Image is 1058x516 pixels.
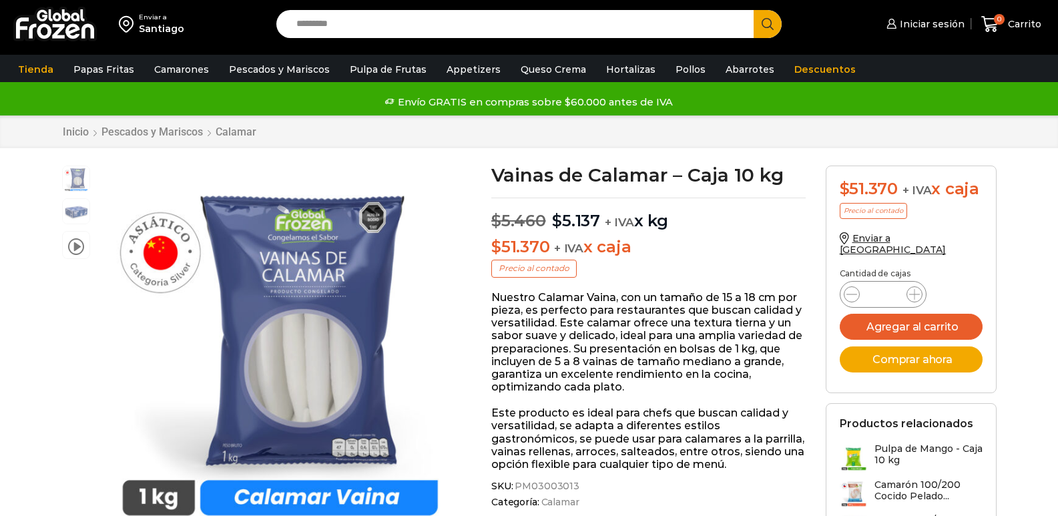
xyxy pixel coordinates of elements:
[719,57,781,82] a: Abarrotes
[840,203,907,219] p: Precio al contado
[491,260,577,277] p: Precio al contado
[883,11,965,37] a: Iniciar sesión
[491,211,546,230] bdi: 5.460
[491,497,806,508] span: Categoría:
[840,180,983,199] div: x caja
[840,479,983,508] a: Camarón 100/200 Cocido Pelado...
[840,443,983,472] a: Pulpa de Mango - Caja 10 kg
[222,57,336,82] a: Pescados y Mariscos
[840,314,983,340] button: Agregar al carrito
[840,232,947,256] a: Enviar a [GEOGRAPHIC_DATA]
[101,125,204,138] a: Pescados y Mariscos
[513,481,579,492] span: PM03003013
[870,285,896,304] input: Product quantity
[788,57,862,82] a: Descuentos
[440,57,507,82] a: Appetizers
[874,479,983,502] h3: Camarón 100/200 Cocido Pelado...
[491,291,806,394] p: Nuestro Calamar Vaina, con un tamaño de 15 a 18 cm por pieza, es perfecto para restaurantes que b...
[539,497,579,508] a: Calamar
[840,179,850,198] span: $
[552,211,600,230] bdi: 5.137
[994,14,1005,25] span: 0
[119,13,139,35] img: address-field-icon.svg
[63,199,89,226] span: 3_Calamar Vaina-Editar
[139,13,184,22] div: Enviar a
[491,198,806,231] p: x kg
[491,211,501,230] span: $
[554,242,583,255] span: + IVA
[896,17,965,31] span: Iniciar sesión
[62,125,257,138] nav: Breadcrumb
[754,10,782,38] button: Search button
[552,211,562,230] span: $
[599,57,662,82] a: Hortalizas
[669,57,712,82] a: Pollos
[11,57,60,82] a: Tienda
[874,443,983,466] h3: Pulpa de Mango - Caja 10 kg
[840,346,983,372] button: Comprar ahora
[840,417,973,430] h2: Productos relacionados
[63,166,89,193] span: calamar-vaina
[215,125,257,138] a: Calamar
[491,238,806,257] p: x caja
[902,184,932,197] span: + IVA
[62,125,89,138] a: Inicio
[840,179,898,198] bdi: 51.370
[67,57,141,82] a: Papas Fritas
[491,166,806,184] h1: Vainas de Calamar – Caja 10 kg
[491,237,549,256] bdi: 51.370
[840,269,983,278] p: Cantidad de cajas
[491,407,806,471] p: Este producto es ideal para chefs que buscan calidad y versatilidad, se adapta a diferentes estil...
[139,22,184,35] div: Santiago
[491,481,806,492] span: SKU:
[1005,17,1041,31] span: Carrito
[605,216,634,229] span: + IVA
[978,9,1045,40] a: 0 Carrito
[491,237,501,256] span: $
[343,57,433,82] a: Pulpa de Frutas
[514,57,593,82] a: Queso Crema
[148,57,216,82] a: Camarones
